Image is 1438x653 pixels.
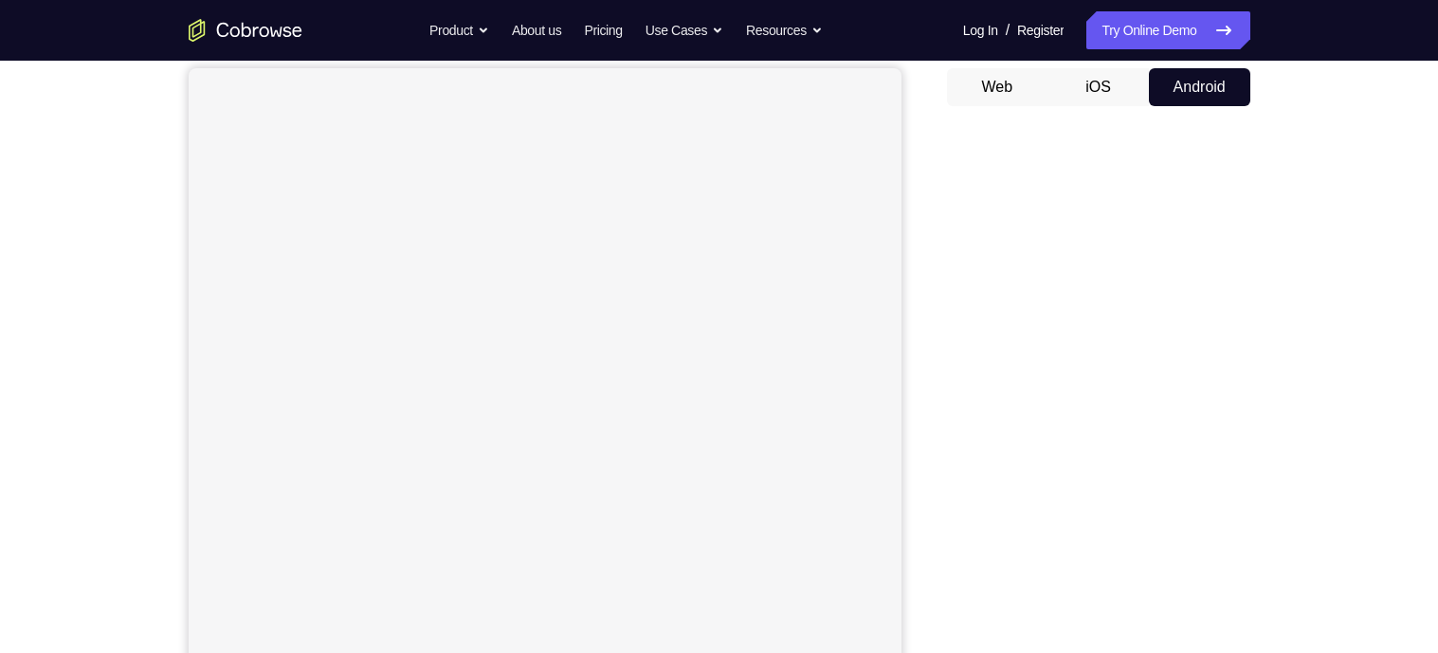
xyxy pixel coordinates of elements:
[947,68,1048,106] button: Web
[1047,68,1149,106] button: iOS
[1149,68,1250,106] button: Android
[963,11,998,49] a: Log In
[746,11,823,49] button: Resources
[512,11,561,49] a: About us
[1086,11,1249,49] a: Try Online Demo
[1017,11,1064,49] a: Register
[429,11,489,49] button: Product
[1006,19,1010,42] span: /
[584,11,622,49] a: Pricing
[189,19,302,42] a: Go to the home page
[646,11,723,49] button: Use Cases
